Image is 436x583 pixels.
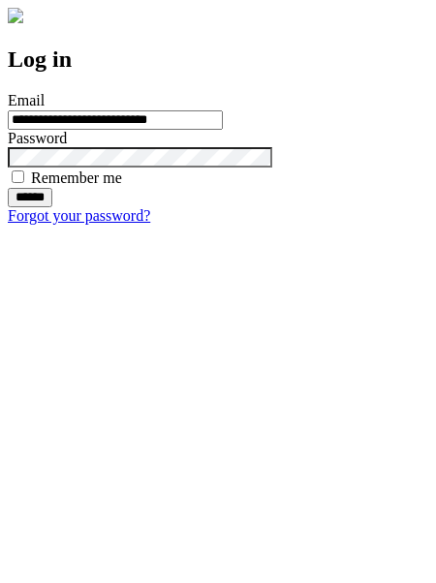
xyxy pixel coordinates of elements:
[8,46,428,73] h2: Log in
[8,130,67,146] label: Password
[31,169,122,186] label: Remember me
[8,8,23,23] img: logo-4e3dc11c47720685a147b03b5a06dd966a58ff35d612b21f08c02c0306f2b779.png
[8,207,150,224] a: Forgot your password?
[8,92,45,108] label: Email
